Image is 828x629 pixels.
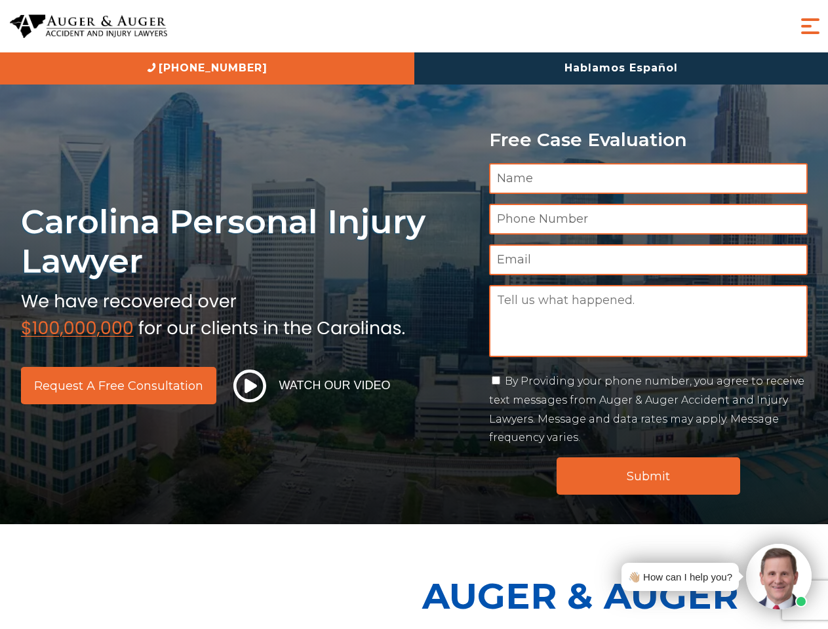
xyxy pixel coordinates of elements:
[21,367,216,404] a: Request a Free Consultation
[10,14,167,39] img: Auger & Auger Accident and Injury Lawyers Logo
[797,13,823,39] button: Menu
[489,204,808,235] input: Phone Number
[21,288,405,337] img: sub text
[229,369,395,403] button: Watch Our Video
[746,544,812,609] img: Intaker widget Avatar
[557,457,740,495] input: Submit
[489,244,808,275] input: Email
[422,563,821,628] p: Auger & Auger
[489,375,804,444] label: By Providing your phone number, you agree to receive text messages from Auger & Auger Accident an...
[628,568,732,586] div: 👋🏼 How can I help you?
[489,163,808,194] input: Name
[34,380,203,392] span: Request a Free Consultation
[21,202,473,281] h1: Carolina Personal Injury Lawyer
[489,130,808,150] p: Free Case Evaluation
